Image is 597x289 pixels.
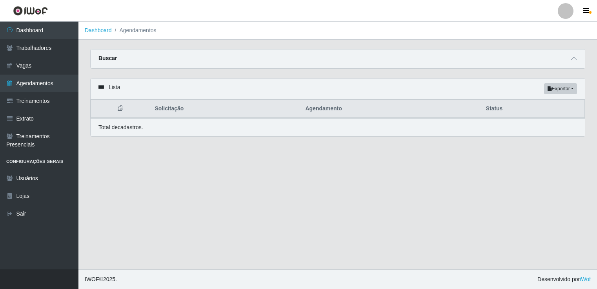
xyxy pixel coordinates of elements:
[98,123,143,132] p: Total de cadastros.
[91,79,585,99] div: Lista
[580,276,591,282] a: iWof
[98,55,117,61] strong: Buscar
[544,83,577,94] button: Exportar
[85,276,99,282] span: IWOF
[537,275,591,284] span: Desenvolvido por
[112,26,157,35] li: Agendamentos
[481,100,585,118] th: Status
[85,27,112,33] a: Dashboard
[85,275,117,284] span: © 2025 .
[13,6,48,16] img: CoreUI Logo
[300,100,481,118] th: Agendamento
[78,22,597,40] nav: breadcrumb
[150,100,300,118] th: Solicitação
